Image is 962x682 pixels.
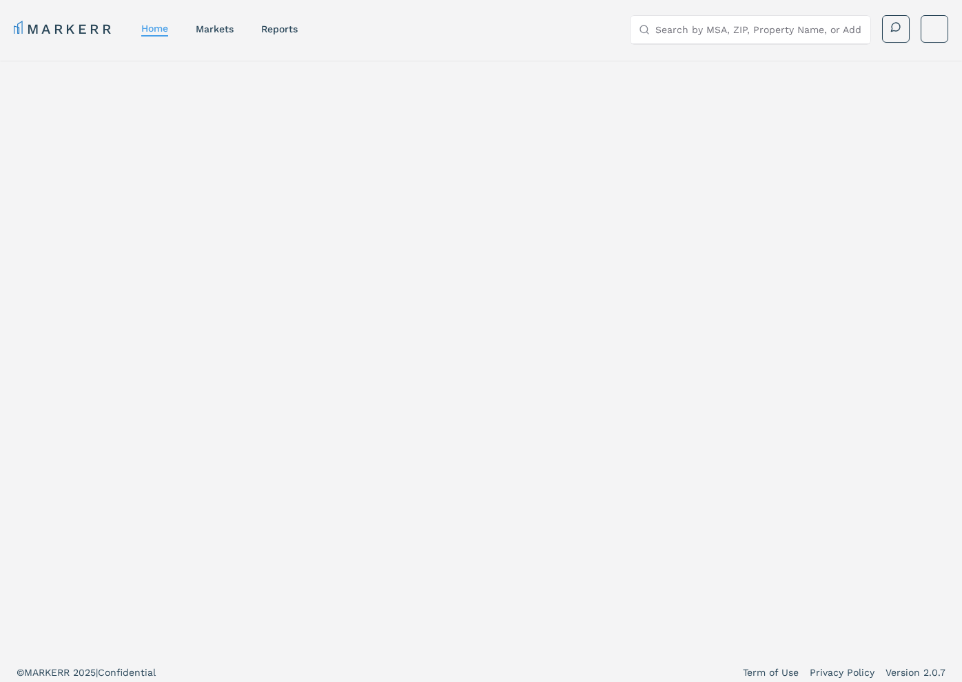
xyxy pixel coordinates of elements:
a: markets [196,23,234,34]
a: Privacy Policy [810,665,874,679]
a: home [141,23,168,34]
a: MARKERR [14,19,114,39]
a: Version 2.0.7 [886,665,945,679]
span: © [17,667,24,678]
span: MARKERR [24,667,73,678]
span: 2025 | [73,667,98,678]
a: reports [261,23,298,34]
input: Search by MSA, ZIP, Property Name, or Address [655,16,862,43]
span: Confidential [98,667,156,678]
a: Term of Use [743,665,799,679]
